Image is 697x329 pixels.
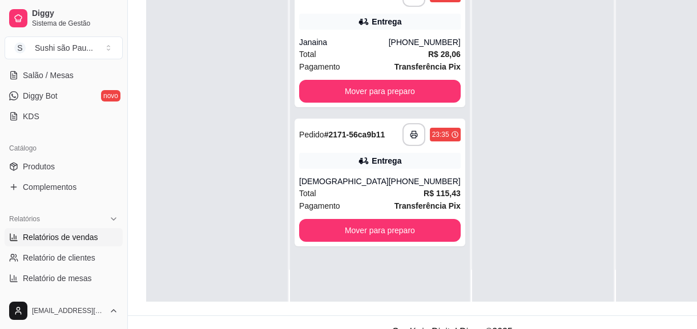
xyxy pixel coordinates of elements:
button: Select a team [5,36,123,59]
a: KDS [5,107,123,125]
a: Relatório de mesas [5,269,123,287]
span: Pagamento [299,60,340,73]
strong: R$ 28,06 [428,50,461,59]
button: [EMAIL_ADDRESS][DOMAIN_NAME] [5,297,123,324]
span: Pagamento [299,200,340,212]
button: Mover para preparo [299,219,461,242]
strong: # 2171-56ca9b11 [324,130,385,139]
a: Produtos [5,157,123,176]
a: Salão / Mesas [5,66,123,84]
strong: Transferência Pix [394,62,461,71]
div: [DEMOGRAPHIC_DATA] [299,176,389,187]
span: Relatório de clientes [23,252,95,263]
span: Complementos [23,181,76,193]
a: DiggySistema de Gestão [5,5,123,32]
div: Entrega [372,16,401,27]
div: Janaina [299,36,389,48]
span: Total [299,187,316,200]
span: Pedido [299,130,324,139]
a: Relatórios de vendas [5,228,123,246]
div: [PHONE_NUMBER] [389,36,461,48]
strong: Transferência Pix [394,201,461,210]
a: Relatório de clientes [5,249,123,267]
span: Relatório de mesas [23,273,92,284]
span: Total [299,48,316,60]
button: Mover para preparo [299,80,461,103]
div: Entrega [372,155,401,166]
span: [EMAIL_ADDRESS][DOMAIN_NAME] [32,306,104,315]
span: Relatórios de vendas [23,231,98,243]
a: Complementos [5,178,123,196]
span: Produtos [23,161,55,172]
div: Catálogo [5,139,123,157]
strong: R$ 115,43 [424,189,461,198]
a: Relatório de fidelidadenovo [5,290,123,308]
span: Relatórios [9,214,40,224]
span: Diggy Bot [23,90,58,101]
div: [PHONE_NUMBER] [389,176,461,187]
a: Diggy Botnovo [5,87,123,105]
span: KDS [23,111,39,122]
div: 23:35 [432,130,449,139]
span: S [14,42,26,54]
span: Sistema de Gestão [32,19,118,28]
div: Sushi são Pau ... [35,42,93,54]
span: Diggy [32,9,118,19]
span: Salão / Mesas [23,70,74,81]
